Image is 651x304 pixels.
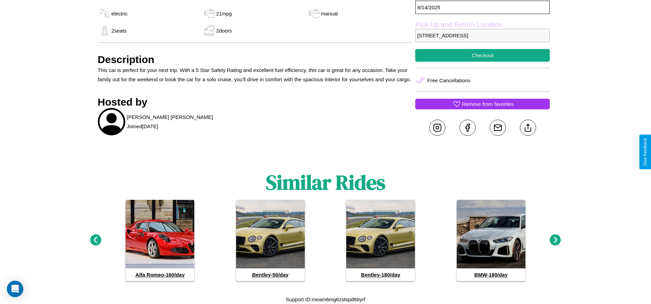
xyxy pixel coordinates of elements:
div: Give Feedback [643,138,648,166]
p: 2 seats [112,26,127,35]
p: electric [112,9,128,18]
h3: Description [98,54,412,65]
h3: Hosted by [98,96,412,108]
button: Checkout [415,49,550,62]
p: Remove from favorites [462,99,514,109]
h4: BMW - 180 /day [457,268,525,281]
p: Free Cancellations [427,76,470,85]
h4: Bentley - 180 /day [346,268,415,281]
label: Pick Up and Return Location [415,21,550,29]
a: Bentley-180/day [346,200,415,281]
p: 21 mpg [216,9,232,18]
p: manual [321,9,338,18]
img: gas [202,8,216,19]
h4: Alfa Romeo - 160 /day [126,268,194,281]
a: Alfa Romeo-160/day [126,200,194,281]
h1: Similar Rides [266,168,385,196]
p: Joined [DATE] [127,122,158,131]
p: [PERSON_NAME] [PERSON_NAME] [127,112,213,122]
img: gas [202,25,216,36]
img: gas [307,8,321,19]
a: Bentley-50/day [236,200,305,281]
button: Remove from favorites [415,99,550,109]
img: gas [98,25,112,36]
h4: Bentley - 50 /day [236,268,305,281]
p: 8 / 14 / 2025 [415,1,550,14]
p: Support ID: meam6mg6zstspd6byrf [286,295,365,304]
p: This car is perfect for your next trip. With a 5 Star Safety Rating and excellent fuel efficiency... [98,65,412,84]
a: BMW-180/day [457,200,525,281]
div: Open Intercom Messenger [7,281,23,297]
p: 2 doors [216,26,232,35]
p: [STREET_ADDRESS] [415,29,550,42]
img: gas [98,8,112,19]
